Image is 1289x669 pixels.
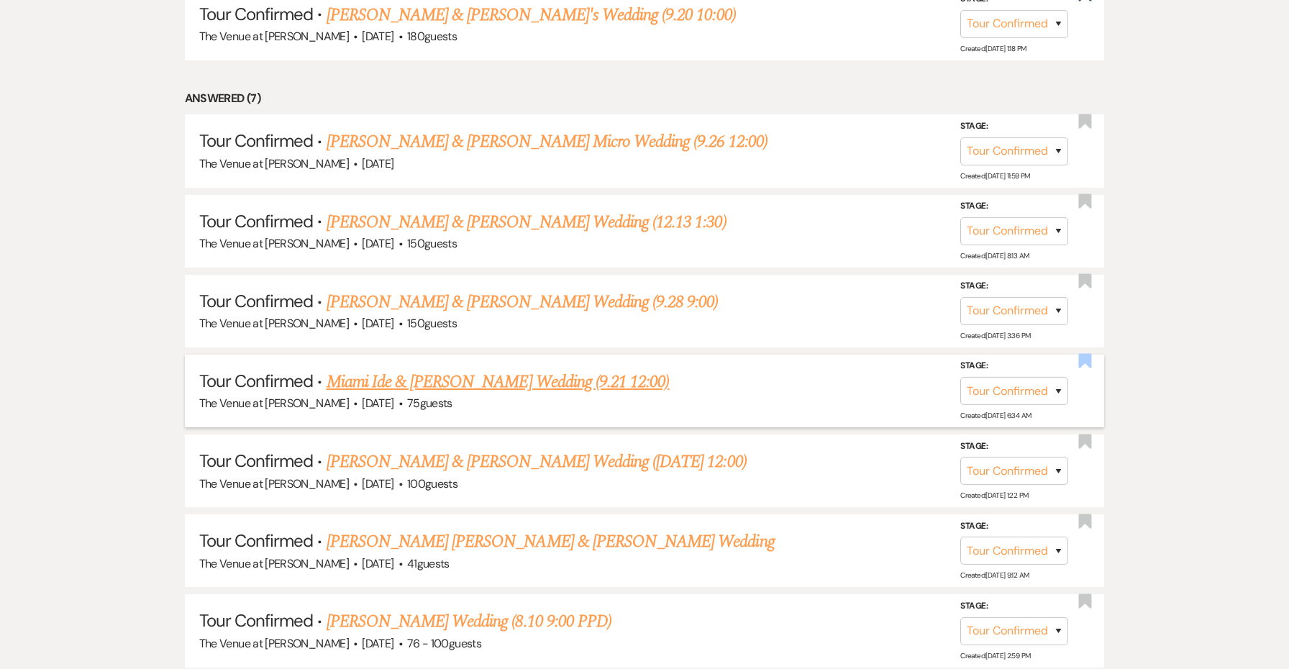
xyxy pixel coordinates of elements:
span: The Venue at [PERSON_NAME] [199,236,349,251]
span: 41 guests [407,556,450,571]
span: [DATE] [362,396,393,411]
span: 75 guests [407,396,452,411]
span: Created: [DATE] 1:18 PM [960,44,1026,53]
span: [DATE] [362,476,393,491]
span: Tour Confirmed [199,609,314,632]
span: Tour Confirmed [199,370,314,392]
span: [DATE] [362,556,393,571]
span: [DATE] [362,29,393,44]
a: [PERSON_NAME] & [PERSON_NAME]'s Wedding (9.20 10:00) [327,2,736,28]
a: [PERSON_NAME] & [PERSON_NAME] Wedding (9.28 9:00) [327,289,719,315]
a: [PERSON_NAME] & [PERSON_NAME] Micro Wedding (9.26 12:00) [327,129,768,155]
span: 150 guests [407,236,457,251]
label: Stage: [960,358,1068,374]
span: 180 guests [407,29,457,44]
label: Stage: [960,278,1068,294]
span: 100 guests [407,476,457,491]
span: 150 guests [407,316,457,331]
label: Stage: [960,519,1068,534]
span: Tour Confirmed [199,529,314,552]
span: The Venue at [PERSON_NAME] [199,396,349,411]
span: [DATE] [362,636,393,651]
span: The Venue at [PERSON_NAME] [199,636,349,651]
span: The Venue at [PERSON_NAME] [199,556,349,571]
span: Created: [DATE] 8:13 AM [960,251,1029,260]
span: Created: [DATE] 3:36 PM [960,331,1030,340]
a: [PERSON_NAME] & [PERSON_NAME] Wedding ([DATE] 12:00) [327,449,747,475]
span: 76 - 100 guests [407,636,481,651]
span: [DATE] [362,236,393,251]
span: Tour Confirmed [199,450,314,472]
span: Tour Confirmed [199,3,314,25]
span: Created: [DATE] 11:59 PM [960,170,1029,180]
li: Answered (7) [185,89,1105,108]
a: Miami Ide & [PERSON_NAME] Wedding (9.21 12:00) [327,369,670,395]
a: [PERSON_NAME] Wedding (8.10 9:00 PPD) [327,609,611,634]
span: Created: [DATE] 2:59 PM [960,651,1030,660]
span: The Venue at [PERSON_NAME] [199,29,349,44]
span: Created: [DATE] 1:22 PM [960,491,1028,500]
span: The Venue at [PERSON_NAME] [199,316,349,331]
a: [PERSON_NAME] [PERSON_NAME] & [PERSON_NAME] Wedding [327,529,775,555]
span: Tour Confirmed [199,129,314,152]
span: The Venue at [PERSON_NAME] [199,476,349,491]
label: Stage: [960,439,1068,455]
span: Tour Confirmed [199,210,314,232]
span: The Venue at [PERSON_NAME] [199,156,349,171]
span: Created: [DATE] 9:12 AM [960,570,1029,580]
span: Tour Confirmed [199,290,314,312]
a: [PERSON_NAME] & [PERSON_NAME] Wedding (12.13 1:30) [327,209,727,235]
span: Created: [DATE] 6:34 AM [960,411,1031,420]
label: Stage: [960,199,1068,214]
span: [DATE] [362,156,393,171]
label: Stage: [960,599,1068,614]
label: Stage: [960,119,1068,135]
span: [DATE] [362,316,393,331]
